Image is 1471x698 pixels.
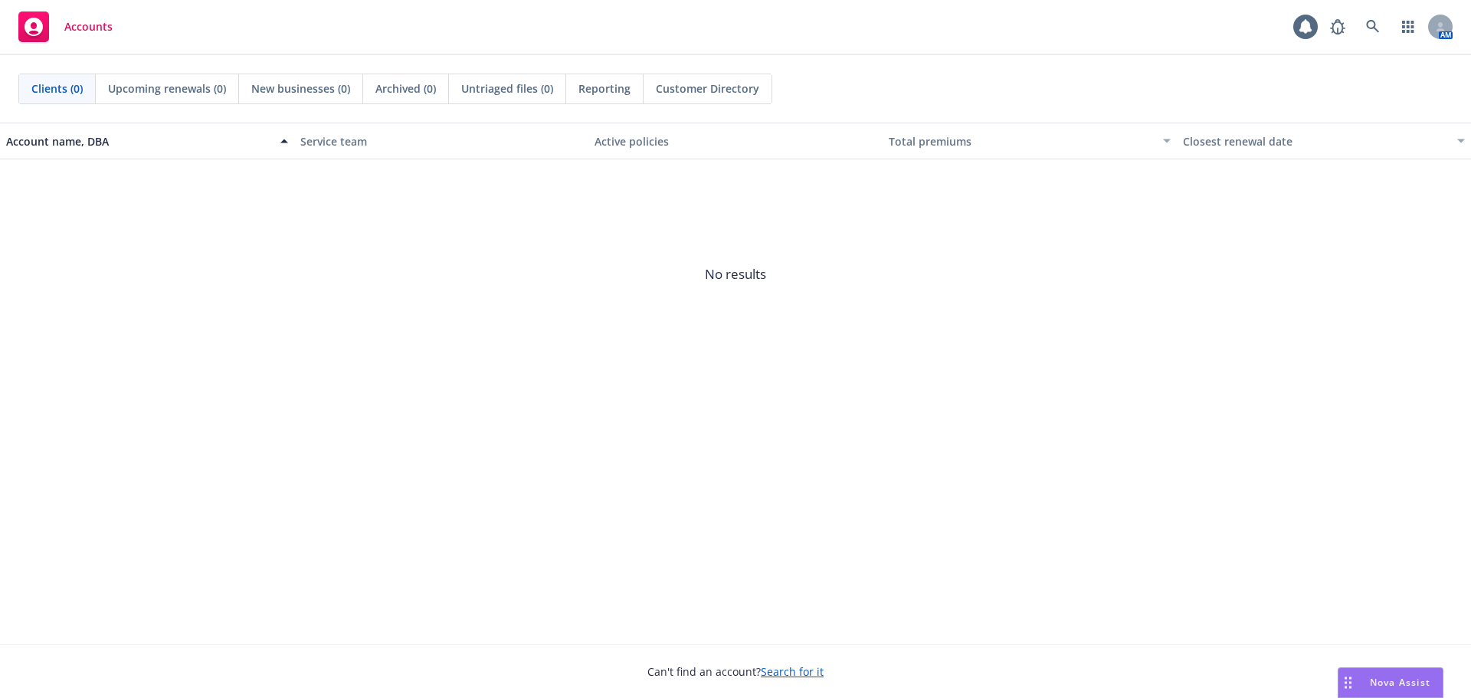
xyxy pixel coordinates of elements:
span: Upcoming renewals (0) [108,80,226,97]
span: Can't find an account? [647,664,824,680]
span: Nova Assist [1370,676,1430,689]
span: Clients (0) [31,80,83,97]
a: Switch app [1393,11,1423,42]
span: Customer Directory [656,80,759,97]
div: Account name, DBA [6,133,271,149]
div: Total premiums [889,133,1154,149]
a: Search [1358,11,1388,42]
button: Closest renewal date [1177,123,1471,159]
button: Service team [294,123,588,159]
span: Archived (0) [375,80,436,97]
a: Search for it [761,664,824,679]
span: Accounts [64,21,113,33]
button: Nova Assist [1338,667,1443,698]
div: Closest renewal date [1183,133,1448,149]
a: Report a Bug [1322,11,1353,42]
div: Service team [300,133,582,149]
div: Active policies [595,133,876,149]
button: Active policies [588,123,883,159]
div: Drag to move [1338,668,1358,697]
span: Reporting [578,80,631,97]
a: Accounts [12,5,119,48]
span: Untriaged files (0) [461,80,553,97]
button: Total premiums [883,123,1177,159]
span: New businesses (0) [251,80,350,97]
